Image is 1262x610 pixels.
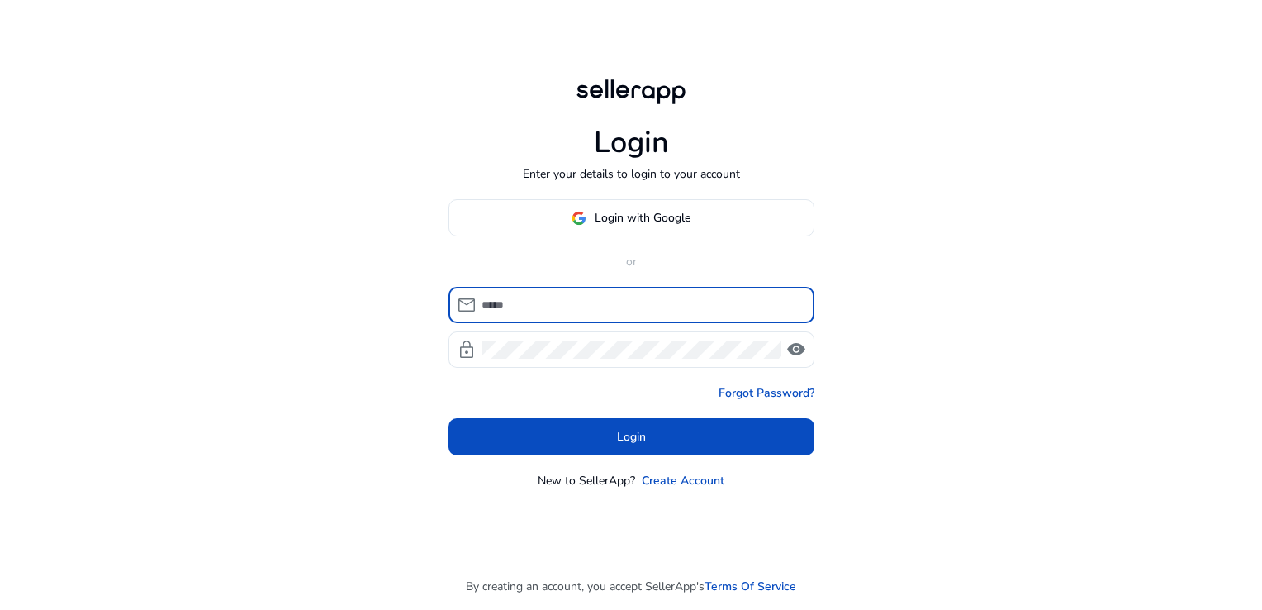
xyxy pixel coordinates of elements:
[448,418,814,455] button: Login
[786,340,806,360] span: visibility
[457,340,477,360] span: lock
[719,384,814,402] a: Forgot Password?
[617,428,646,446] span: Login
[538,472,635,489] p: New to SellerApp?
[642,472,724,489] a: Create Account
[448,253,814,270] p: or
[448,199,814,236] button: Login with Google
[705,578,796,595] a: Terms Of Service
[572,211,586,226] img: google-logo.svg
[457,295,477,315] span: mail
[594,125,669,160] h1: Login
[523,165,740,183] p: Enter your details to login to your account
[595,209,690,226] span: Login with Google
